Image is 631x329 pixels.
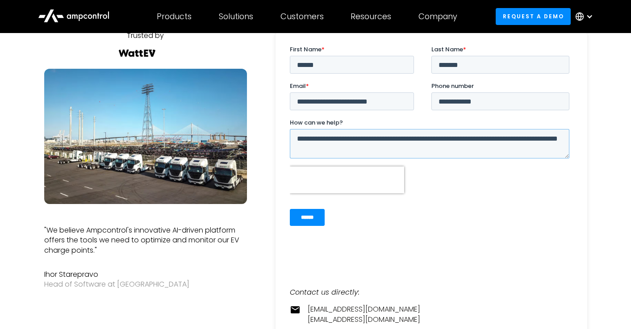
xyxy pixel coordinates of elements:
[157,12,192,21] div: Products
[418,12,457,21] div: Company
[44,225,247,255] p: "We believe Ampcontrol's innovative AI-driven platform offers the tools we need to optimize and m...
[308,315,420,325] a: [EMAIL_ADDRESS][DOMAIN_NAME]
[219,12,253,21] div: Solutions
[351,12,391,21] div: Resources
[127,31,164,41] div: Trusted by
[308,304,420,314] a: [EMAIL_ADDRESS][DOMAIN_NAME]
[44,279,247,289] div: Head of Software at [GEOGRAPHIC_DATA]
[280,12,324,21] div: Customers
[44,270,247,279] div: Ihor Starepravo
[117,50,157,57] img: Watt EV Logo Real
[290,45,573,252] iframe: Form 0
[496,8,571,25] a: Request a demo
[290,287,573,297] div: Contact us directly:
